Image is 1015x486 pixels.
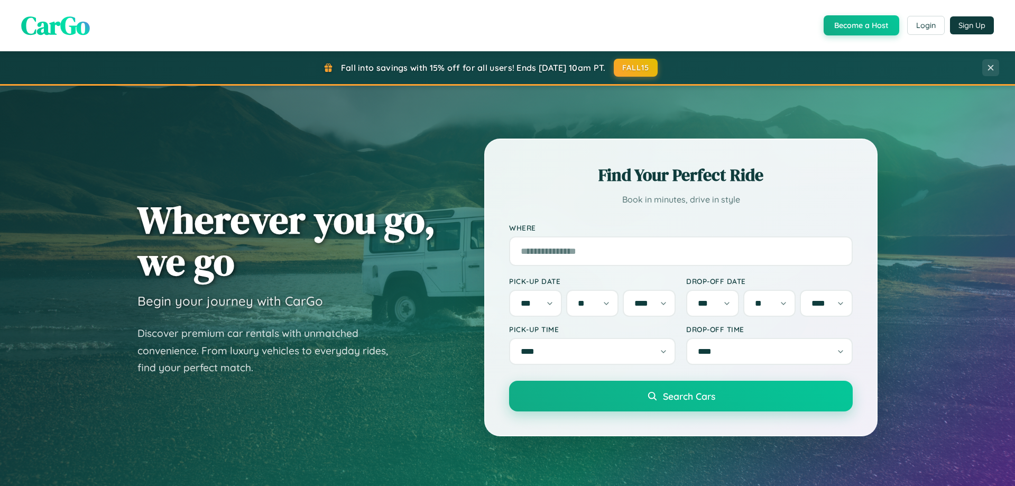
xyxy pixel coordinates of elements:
label: Pick-up Date [509,277,676,286]
h3: Begin your journey with CarGo [137,293,323,309]
span: Fall into savings with 15% off for all users! Ends [DATE] 10am PT. [341,62,606,73]
h1: Wherever you go, we go [137,199,436,282]
label: Pick-up Time [509,325,676,334]
label: Drop-off Date [686,277,853,286]
h2: Find Your Perfect Ride [509,163,853,187]
p: Book in minutes, drive in style [509,192,853,207]
p: Discover premium car rentals with unmatched convenience. From luxury vehicles to everyday rides, ... [137,325,402,377]
span: CarGo [21,8,90,43]
button: Login [907,16,945,35]
button: Become a Host [824,15,899,35]
button: FALL15 [614,59,658,77]
button: Search Cars [509,381,853,411]
button: Sign Up [950,16,994,34]
label: Where [509,223,853,232]
span: Search Cars [663,390,715,402]
label: Drop-off Time [686,325,853,334]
